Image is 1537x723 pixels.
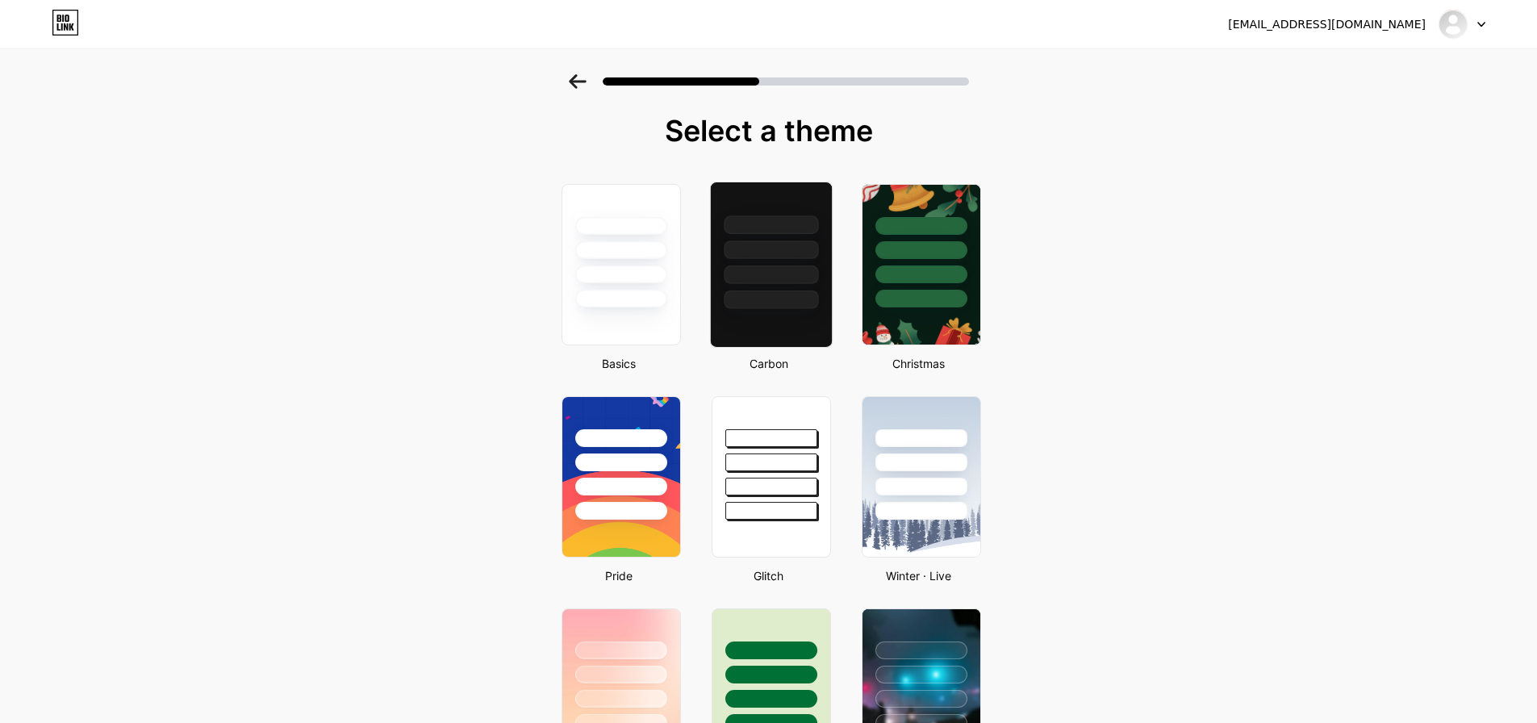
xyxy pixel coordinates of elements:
div: Christmas [857,355,981,372]
div: Carbon [707,355,831,372]
div: Glitch [707,567,831,584]
div: Select a theme [555,115,983,147]
div: Pride [557,567,681,584]
img: arkblinds [1438,9,1468,40]
div: Basics [557,355,681,372]
div: Winter · Live [857,567,981,584]
div: [EMAIL_ADDRESS][DOMAIN_NAME] [1228,16,1426,33]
